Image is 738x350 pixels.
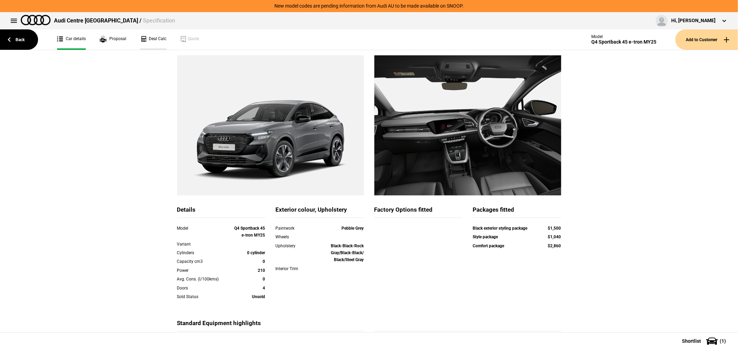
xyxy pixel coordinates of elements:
[177,293,230,300] div: Sold Status
[548,243,561,248] strong: $2,860
[473,243,504,248] strong: Comfort package
[276,233,311,240] div: Wheels
[247,250,265,255] strong: 0 cylinder
[140,29,166,50] a: Deal Calc
[235,226,265,238] strong: Q4 Sportback 45 e-tron MY25
[276,206,364,218] div: Exterior colour, Upholstery
[263,259,265,264] strong: 0
[57,29,86,50] a: Car details
[143,17,175,24] span: Specification
[548,234,561,239] strong: $1,040
[342,226,364,231] strong: Pebble Grey
[720,339,726,343] span: ( 1 )
[473,234,498,239] strong: Style package
[21,15,51,25] img: audi.png
[672,332,738,350] button: Shortlist(1)
[177,285,230,292] div: Doors
[675,29,738,50] button: Add to Customer
[252,294,265,299] strong: Unsold
[473,226,528,231] strong: Black exterior styling package
[177,319,364,331] div: Standard Equipment highlights
[374,206,463,218] div: Factory Options fitted
[177,241,230,248] div: Variant
[100,29,126,50] a: Proposal
[177,258,230,265] div: Capacity cm3
[258,268,265,273] strong: 210
[177,225,230,232] div: Model
[671,17,716,24] div: Hi, [PERSON_NAME]
[276,242,311,249] div: Upholstery
[276,225,311,232] div: Paintwork
[682,339,701,343] span: Shortlist
[263,286,265,291] strong: 4
[331,243,364,262] strong: Black-Black-Rock Gray/Black-Black/ Black/Steel Gray
[276,265,311,272] div: Interior Trim
[548,226,561,231] strong: $1,500
[177,249,230,256] div: Cylinders
[591,39,656,45] div: Q4 Sportback 45 e-tron MY25
[591,34,656,39] div: Model
[473,206,561,218] div: Packages fitted
[177,276,230,283] div: Avg. Cons. (l/100kms)
[177,206,265,218] div: Details
[54,17,175,25] div: Audi Centre [GEOGRAPHIC_DATA] /
[177,267,230,274] div: Power
[263,277,265,282] strong: 0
